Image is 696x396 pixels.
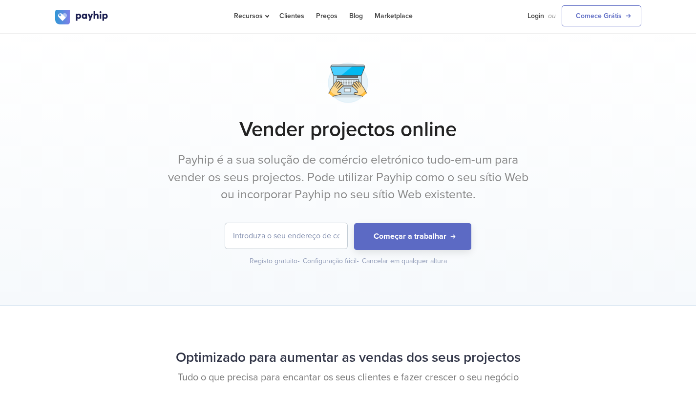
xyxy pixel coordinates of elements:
span: Recursos [234,12,268,20]
div: Registo gratuito [250,256,301,266]
a: Comece Grátis [562,5,641,26]
div: Cancelar em qualquer altura [362,256,447,266]
h2: Optimizado para aumentar as vendas dos seus projectos [55,345,641,371]
span: • [297,257,300,265]
p: Tudo o que precisa para encantar os seus clientes e fazer crescer o seu negócio [55,371,641,385]
p: Payhip é a sua solução de comércio eletrónico tudo-em-um para vender os seus projectos. Pode util... [165,151,531,204]
div: Configuração fácil [303,256,360,266]
input: Introduza o seu endereço de correio eletrónico [225,223,347,249]
h1: Vender projectos online [55,117,641,142]
span: • [357,257,359,265]
img: macbook-typing-2-hej2fsgvy3lux6ii1y2exr.png [323,58,373,107]
button: Começar a trabalhar [354,223,471,250]
img: logo.svg [55,10,109,24]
